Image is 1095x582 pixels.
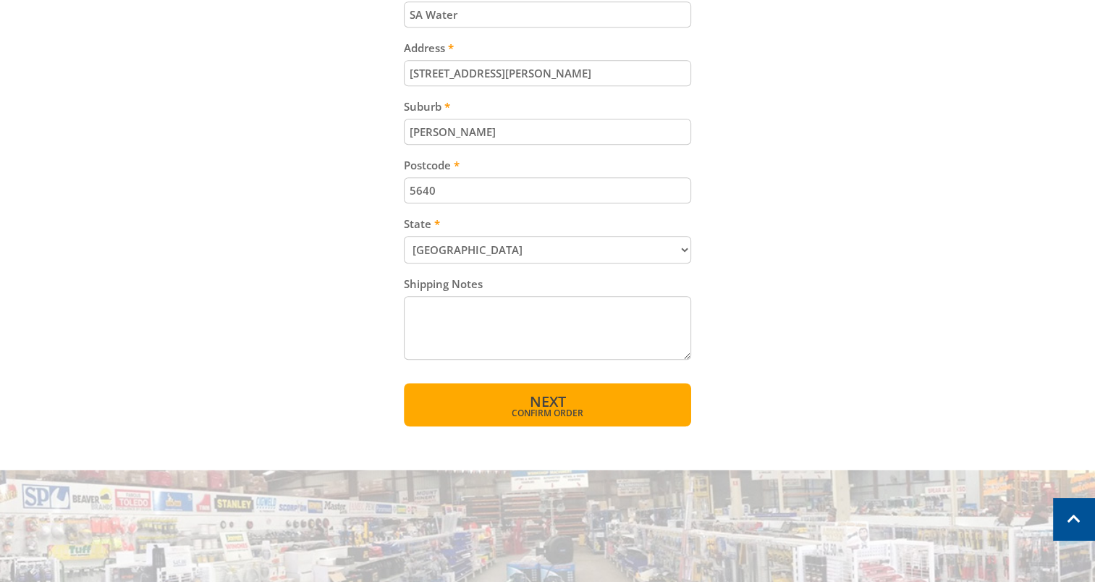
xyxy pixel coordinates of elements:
[404,39,691,56] label: Address
[404,275,691,292] label: Shipping Notes
[404,383,691,426] button: Next Confirm order
[435,409,660,418] span: Confirm order
[529,392,565,411] span: Next
[404,60,691,86] input: Please enter your address.
[404,119,691,145] input: Please enter your suburb.
[404,98,691,115] label: Suburb
[404,156,691,174] label: Postcode
[404,236,691,263] select: Please select your state.
[404,177,691,203] input: Please enter your postcode.
[404,215,691,232] label: State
